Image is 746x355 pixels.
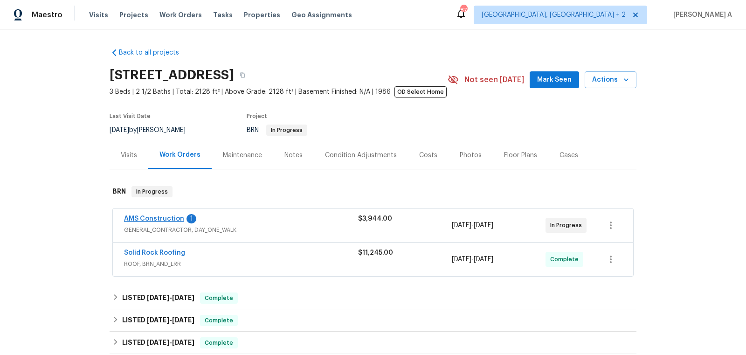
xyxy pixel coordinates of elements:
span: [DATE] [452,222,471,229]
span: Visits [89,10,108,20]
span: Actions [592,74,629,86]
span: Complete [201,338,237,348]
span: $11,245.00 [358,250,393,256]
span: Project [247,113,267,119]
span: Projects [119,10,148,20]
span: Complete [201,316,237,325]
span: Mark Seen [537,74,572,86]
span: $3,944.00 [358,216,392,222]
span: [DATE] [147,294,169,301]
span: Work Orders [159,10,202,20]
div: Photos [460,151,482,160]
span: - [452,221,493,230]
div: Costs [419,151,437,160]
a: Back to all projects [110,48,199,57]
a: Solid Rock Roofing [124,250,185,256]
span: In Progress [267,127,306,133]
span: - [452,255,493,264]
span: OD Select Home [394,86,447,97]
div: LISTED [DATE]-[DATE]Complete [110,332,636,354]
a: AMS Construction [124,216,184,222]
span: [DATE] [147,317,169,323]
div: Notes [284,151,303,160]
h2: [STREET_ADDRESS] [110,70,234,80]
h6: LISTED [122,292,194,304]
span: [GEOGRAPHIC_DATA], [GEOGRAPHIC_DATA] + 2 [482,10,626,20]
span: Geo Assignments [291,10,352,20]
h6: LISTED [122,315,194,326]
span: - [147,317,194,323]
div: BRN In Progress [110,177,636,207]
div: Work Orders [159,150,200,160]
span: GENERAL_CONTRACTOR, DAY_ONE_WALK [124,225,358,235]
div: Visits [121,151,137,160]
div: Condition Adjustments [325,151,397,160]
div: 87 [460,6,467,15]
div: Floor Plans [504,151,537,160]
span: Last Visit Date [110,113,151,119]
button: Actions [585,71,636,89]
h6: BRN [112,186,126,197]
h6: LISTED [122,337,194,348]
div: Cases [559,151,578,160]
span: [DATE] [110,127,129,133]
span: Tasks [213,12,233,18]
div: 1 [186,214,196,223]
span: - [147,294,194,301]
span: [DATE] [172,317,194,323]
span: [PERSON_NAME] A [670,10,732,20]
span: [DATE] [474,222,493,229]
span: Maestro [32,10,62,20]
span: BRN [247,127,307,133]
button: Copy Address [234,67,251,84]
span: [DATE] [172,339,194,346]
div: by [PERSON_NAME] [110,125,197,136]
span: ROOF, BRN_AND_LRR [124,259,358,269]
span: [DATE] [147,339,169,346]
span: Complete [550,255,582,264]
div: Maintenance [223,151,262,160]
span: Properties [244,10,280,20]
span: In Progress [132,187,172,196]
span: Not seen [DATE] [464,75,524,84]
div: LISTED [DATE]-[DATE]Complete [110,287,636,309]
button: Mark Seen [530,71,579,89]
span: In Progress [550,221,586,230]
div: LISTED [DATE]-[DATE]Complete [110,309,636,332]
span: Complete [201,293,237,303]
span: [DATE] [474,256,493,263]
span: [DATE] [172,294,194,301]
span: [DATE] [452,256,471,263]
span: - [147,339,194,346]
span: 3 Beds | 2 1/2 Baths | Total: 2128 ft² | Above Grade: 2128 ft² | Basement Finished: N/A | 1986 [110,87,448,97]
